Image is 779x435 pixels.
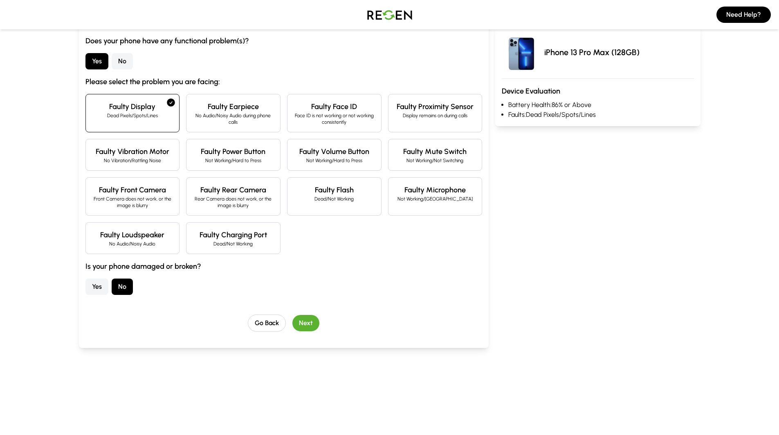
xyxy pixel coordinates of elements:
[294,184,375,196] h4: Faulty Flash
[92,112,173,119] p: Dead Pixels/Spots/Lines
[395,112,476,119] p: Display remains on during calls
[508,110,694,120] li: Faults: Dead Pixels/Spots/Lines
[92,101,173,112] h4: Faulty Display
[92,157,173,164] p: No Vibration/Rattling Noise
[193,241,274,247] p: Dead/Not Working
[292,315,319,331] button: Next
[193,112,274,125] p: No Audio/Noisy Audio during phone calls
[361,3,418,26] img: Logo
[294,157,375,164] p: Not Working/Hard to Press
[92,241,173,247] p: No Audio/Noisy Audio
[395,157,476,164] p: Not Working/Not Switching
[193,196,274,209] p: Rear Camera does not work, or the image is blurry
[85,35,483,47] h3: Does your phone have any functional problem(s)?
[85,53,108,69] button: Yes
[294,146,375,157] h4: Faulty Volume Button
[294,101,375,112] h4: Faulty Face ID
[395,184,476,196] h4: Faulty Microphone
[85,76,483,87] h3: Please select the problem you are facing:
[193,157,274,164] p: Not Working/Hard to Press
[395,146,476,157] h4: Faulty Mute Switch
[716,7,771,23] button: Need Help?
[193,229,274,241] h4: Faulty Charging Port
[92,146,173,157] h4: Faulty Vibration Motor
[85,279,108,295] button: Yes
[193,184,274,196] h4: Faulty Rear Camera
[502,33,541,72] img: iPhone 13 Pro Max
[193,146,274,157] h4: Faulty Power Button
[112,279,133,295] button: No
[544,47,640,58] p: iPhone 13 Pro Max (128GB)
[395,101,476,112] h4: Faulty Proximity Sensor
[92,184,173,196] h4: Faulty Front Camera
[502,85,694,97] h3: Device Evaluation
[92,229,173,241] h4: Faulty Loudspeaker
[508,100,694,110] li: Battery Health: 86% or Above
[294,196,375,202] p: Dead/Not Working
[112,53,133,69] button: No
[85,261,483,272] h3: Is your phone damaged or broken?
[395,196,476,202] p: Not Working/[GEOGRAPHIC_DATA]
[92,196,173,209] p: Front Camera does not work, or the image is blurry
[294,112,375,125] p: Face ID is not working or not working consistently
[248,315,286,332] button: Go Back
[193,101,274,112] h4: Faulty Earpiece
